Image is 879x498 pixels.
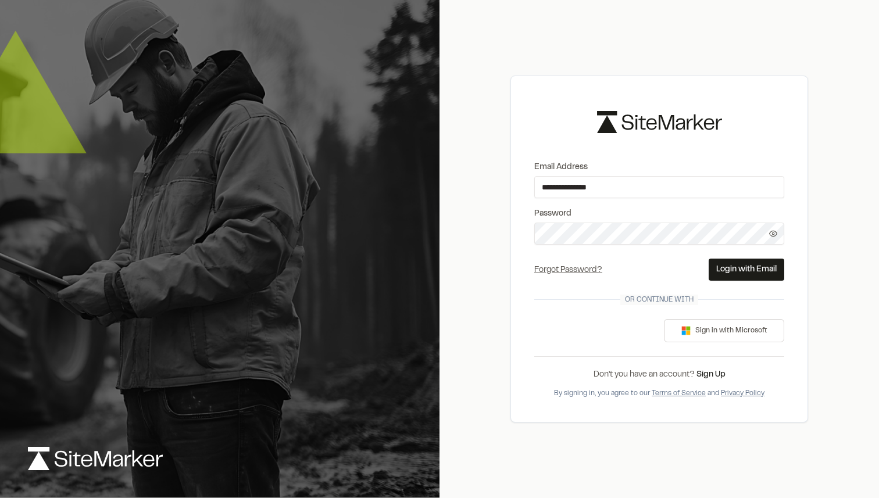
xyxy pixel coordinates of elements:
[709,259,784,281] button: Login with Email
[534,161,784,174] label: Email Address
[620,295,698,305] span: Or continue with
[534,388,784,399] div: By signing in, you agree to our and
[652,388,706,399] button: Terms of Service
[528,318,656,343] iframe: Sign in with Google Button
[28,447,163,470] img: logo-white-rebrand.svg
[597,111,722,132] img: logo-black-rebrand.svg
[534,267,602,274] a: Forgot Password?
[664,319,784,342] button: Sign in with Microsoft
[534,368,784,381] div: Don’t you have an account?
[534,207,784,220] label: Password
[696,371,726,378] a: Sign Up
[721,388,764,399] button: Privacy Policy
